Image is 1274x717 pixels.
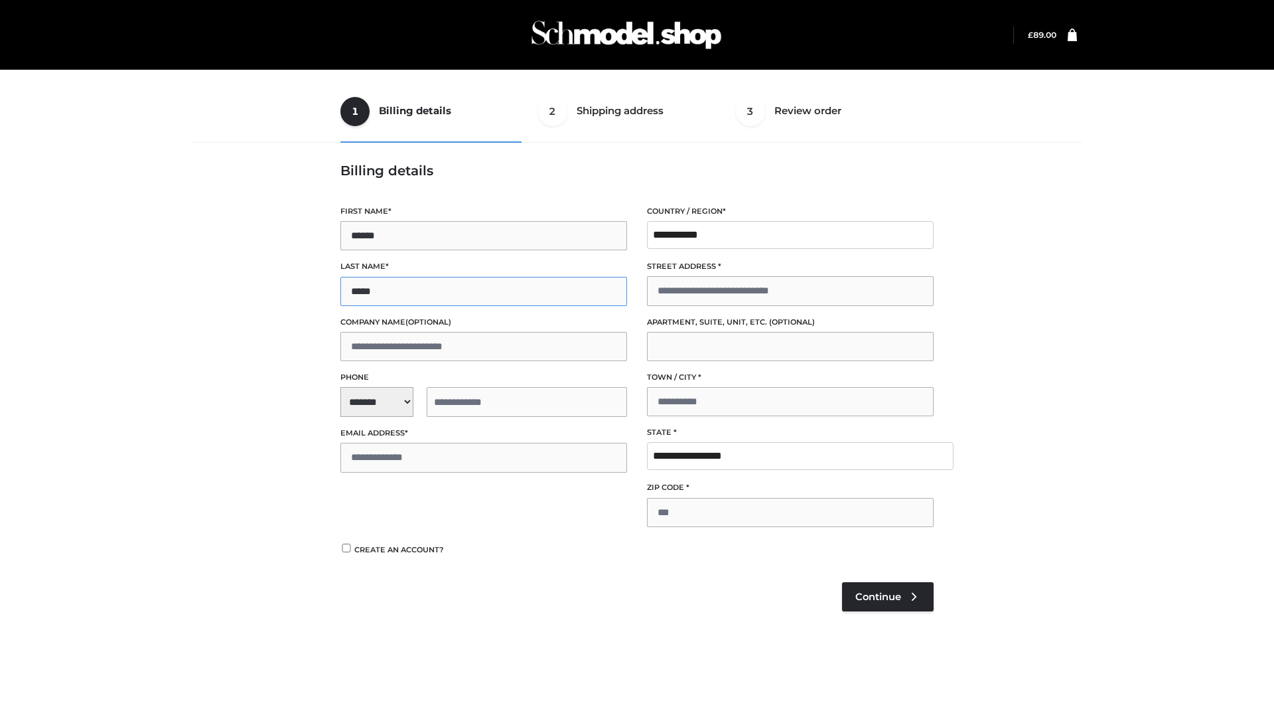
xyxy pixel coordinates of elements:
span: Create an account? [354,545,444,554]
img: Schmodel Admin 964 [527,9,726,61]
label: First name [340,205,627,218]
label: Street address [647,260,934,273]
label: Email address [340,427,627,439]
label: ZIP Code [647,481,934,494]
label: Country / Region [647,205,934,218]
label: Town / City [647,371,934,384]
span: (optional) [405,317,451,327]
label: Apartment, suite, unit, etc. [647,316,934,329]
span: (optional) [769,317,815,327]
label: Last name [340,260,627,273]
label: Company name [340,316,627,329]
bdi: 89.00 [1028,30,1056,40]
span: Continue [855,591,901,603]
h3: Billing details [340,163,934,179]
span: £ [1028,30,1033,40]
label: Phone [340,371,627,384]
input: Create an account? [340,544,352,552]
label: State [647,426,934,439]
a: £89.00 [1028,30,1056,40]
a: Continue [842,582,934,611]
